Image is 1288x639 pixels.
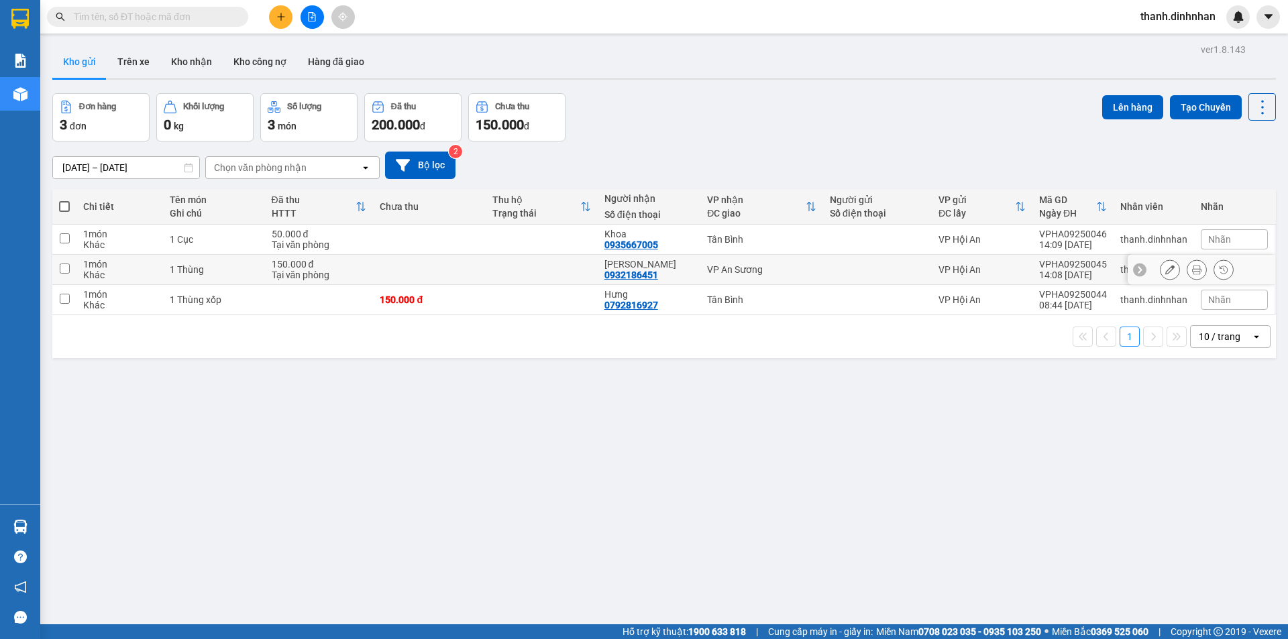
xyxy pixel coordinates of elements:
span: | [1159,624,1161,639]
div: Trạng thái [492,208,580,219]
div: ĐC lấy [938,208,1015,219]
div: Thu hộ [492,194,580,205]
img: warehouse-icon [13,87,28,101]
div: VP Hội An [938,234,1026,245]
button: 1 [1120,327,1140,347]
span: Nhãn [1208,234,1231,245]
span: 0 [164,117,171,133]
div: Tân Bình [707,234,816,245]
div: ver 1.8.143 [1201,42,1246,57]
button: Bộ lọc [385,152,455,179]
span: 200.000 [372,117,420,133]
img: warehouse-icon [13,520,28,534]
div: Tại văn phòng [272,270,367,280]
div: VPHA09250044 [1039,289,1107,300]
div: Chi tiết [83,201,156,212]
div: Số lượng [287,102,321,111]
div: 1 món [83,229,156,239]
div: 1 Cục [170,234,258,245]
span: 150.000 [476,117,524,133]
div: 10 / trang [1199,330,1240,343]
div: Chưa thu [495,102,529,111]
div: Khác [83,300,156,310]
span: aim [338,12,347,21]
div: Khối lượng [183,102,224,111]
div: Đơn hàng [79,102,116,111]
span: 3 [60,117,67,133]
span: caret-down [1263,11,1275,23]
span: search [56,12,65,21]
div: Ghi chú [170,208,258,219]
div: 50.000 đ [272,229,367,239]
th: Toggle SortBy [700,189,823,225]
div: 0935667005 [604,239,658,250]
span: món [278,121,297,131]
th: Toggle SortBy [486,189,598,225]
div: Hưng [604,289,694,300]
input: Select a date range. [53,157,199,178]
div: Tại văn phòng [272,239,367,250]
span: thanh.dinhnhan [1130,8,1226,25]
span: notification [14,581,27,593]
strong: 0369 525 060 [1091,626,1148,637]
div: Thanh [604,259,694,270]
sup: 2 [449,145,462,158]
div: VPHA09250045 [1039,259,1107,270]
div: Người nhận [604,193,694,204]
span: đ [524,121,529,131]
button: Kho gửi [52,46,107,78]
button: Số lượng3món [260,93,358,141]
div: thanh.dinhnhan [1120,234,1187,245]
input: Tìm tên, số ĐT hoặc mã đơn [74,9,232,24]
button: Chưa thu150.000đ [468,93,566,141]
div: VP An Sương [707,264,816,275]
img: solution-icon [13,54,28,68]
span: message [14,611,27,624]
strong: 0708 023 035 - 0935 103 250 [918,626,1041,637]
div: Khác [83,239,156,250]
div: ĐC giao [707,208,806,219]
div: VP Hội An [938,264,1026,275]
div: VP nhận [707,194,806,205]
div: Số điện thoại [604,209,694,220]
span: question-circle [14,550,27,563]
img: logo-vxr [11,9,29,29]
span: file-add [307,12,317,21]
div: VP Hội An [938,294,1026,305]
div: thanh.dinhnhan [1120,264,1187,275]
button: Đã thu200.000đ [364,93,462,141]
div: 14:08 [DATE] [1039,270,1107,280]
span: kg [174,121,184,131]
div: Khoa [604,229,694,239]
div: Sửa đơn hàng [1160,259,1180,280]
div: thanh.dinhnhan [1120,294,1187,305]
span: đ [420,121,425,131]
div: 1 Thùng [170,264,258,275]
div: Khác [83,270,156,280]
button: Trên xe [107,46,160,78]
svg: open [360,162,371,173]
div: 1 Thùng xốp [170,294,258,305]
span: copyright [1214,627,1223,636]
button: aim [331,5,355,29]
span: 3 [268,117,275,133]
strong: 1900 633 818 [688,626,746,637]
div: Đã thu [272,194,356,205]
div: Tân Bình [707,294,816,305]
span: Hỗ trợ kỹ thuật: [623,624,746,639]
th: Toggle SortBy [1032,189,1114,225]
div: 150.000 đ [272,259,367,270]
span: Nhãn [1208,294,1231,305]
div: Chọn văn phòng nhận [214,161,307,174]
span: Miền Bắc [1052,624,1148,639]
div: Đã thu [391,102,416,111]
div: 1 món [83,259,156,270]
div: 0932186451 [604,270,658,280]
div: Nhân viên [1120,201,1187,212]
div: HTTT [272,208,356,219]
button: Khối lượng0kg [156,93,254,141]
span: đơn [70,121,87,131]
div: 08:44 [DATE] [1039,300,1107,310]
button: caret-down [1256,5,1280,29]
div: Số điện thoại [830,208,925,219]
